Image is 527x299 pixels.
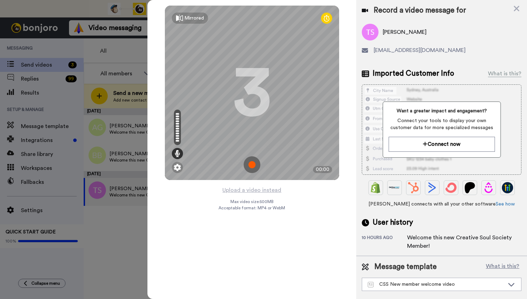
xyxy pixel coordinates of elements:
[389,107,495,114] span: Want a greater impact and engagement?
[370,182,381,193] img: Shopify
[373,217,413,228] span: User history
[368,281,504,288] div: CSS New member welcome video
[362,201,521,208] span: [PERSON_NAME] connects with all your other software
[496,202,515,207] a: See how
[374,262,437,272] span: Message template
[427,182,438,193] img: ActiveCampaign
[373,68,454,79] span: Imported Customer Info
[174,164,181,171] img: ic_gear.svg
[368,282,374,287] img: Message-temps.svg
[408,182,419,193] img: Hubspot
[230,199,274,204] span: Max video size: 500 MB
[389,137,495,152] button: Connect now
[219,205,285,211] span: Acceptable format: MP4 or WebM
[483,182,494,193] img: Drip
[389,117,495,131] span: Connect your tools to display your own customer data for more specialized messages
[233,67,271,119] div: 3
[445,182,457,193] img: ConvertKit
[244,156,260,173] img: ic_record_start.svg
[313,166,332,173] div: 00:00
[488,69,521,78] div: What is this?
[464,182,475,193] img: Patreon
[389,182,400,193] img: Ontraport
[502,182,513,193] img: GoHighLevel
[407,233,519,250] div: Welcome this new Creative Soul Society Member!
[484,262,521,272] button: What is this?
[220,186,283,195] button: Upload a video instead
[362,235,407,250] div: 10 hours ago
